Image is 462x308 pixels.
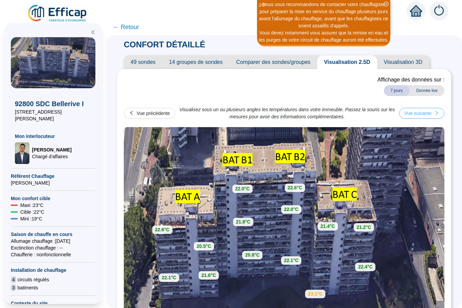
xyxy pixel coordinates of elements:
div: Vous devez notamment vous assurer que la remise en eau et les purges de votre circuit de chauffag... [258,29,389,44]
span: Visualisation 3D [377,55,429,69]
div: Nous vous recommandons de contacter votre chauffagiste pour préparer la mise en service du chauff... [258,1,389,29]
span: Visualisez sous un ou plusieurs angles les températures dans votre immeuble. Passez la souris sur... [179,106,395,120]
span: 49 sondes [124,55,162,69]
strong: 23.1°C [308,291,323,297]
span: [STREET_ADDRESS][PERSON_NAME] [15,109,91,122]
span: Mon confort cible [11,195,95,202]
span: Référent Chauffage [11,173,95,180]
span: right [434,111,439,115]
span: Installation de chauffage [11,267,95,274]
span: Comparer des sondes/groupes [229,55,317,69]
span: Exctinction chauffage : -- [11,244,95,251]
span: ← Retour [113,22,139,32]
span: Contexte du site [11,300,95,307]
strong: 22.4°C [358,264,373,269]
strong: 22.0°C [284,207,299,212]
span: 7 jours [384,85,410,96]
span: left [129,111,134,115]
span: [PERSON_NAME] [32,146,72,153]
strong: 22.6°C [287,185,302,190]
span: Mon interlocuteur [15,133,91,140]
span: close-circle [384,2,389,6]
span: 14 groupes de sondes [162,55,229,69]
strong: 20.8°C [245,252,260,258]
strong: 22.1°C [162,275,176,280]
button: Vue suivante [399,108,444,119]
span: Visualisation 2.5D [317,55,377,69]
span: Allumage chauffage : [DATE] [11,238,95,244]
i: 2 / 2 [259,2,265,7]
strong: 22.6°C [155,227,169,232]
strong: 20.5°C [197,243,211,249]
span: Cible : 22 °C [20,209,44,215]
span: Donnée live [410,85,444,96]
button: Vue précédente [124,108,175,119]
span: Mini : 19 °C [20,215,42,222]
span: Maxi : 23 °C [20,202,44,209]
span: double-left [91,30,95,34]
span: CONFORT DÉTAILLÉ [117,40,212,49]
strong: 21.8°C [236,219,250,224]
img: Chargé d'affaires [15,142,29,164]
img: alerts [430,1,448,20]
span: [PERSON_NAME] [11,180,95,186]
span: 4 [11,276,16,283]
span: Saison de chauffe en cours [11,231,95,238]
strong: 22.0°C [235,186,250,191]
strong: 22.1°C [284,258,299,263]
div: Vue suivante [405,110,432,117]
span: 92800 SDC Bellerive I [15,99,91,109]
span: batiments [18,284,38,291]
strong: 21.4°C [320,223,335,229]
span: 3 [11,284,16,291]
span: home [410,5,422,17]
img: efficap energie logo [27,4,88,23]
span: circuits régulés [18,276,49,283]
strong: 21.6°C [202,273,216,278]
span: Affichage des données sur : [377,76,444,84]
span: Chaufferie : non fonctionnelle [11,251,95,258]
strong: 21.2°C [356,224,371,230]
span: Chargé d'affaires [32,153,72,160]
div: Vue précédente [137,110,170,117]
